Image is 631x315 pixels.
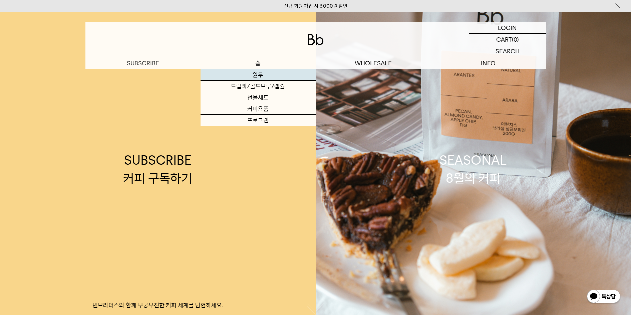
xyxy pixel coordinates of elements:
p: (0) [512,34,519,45]
p: WHOLESALE [316,57,431,69]
a: 숍 [201,57,316,69]
div: SEASONAL 8월의 커피 [439,151,507,187]
p: LOGIN [498,22,517,33]
p: CART [496,34,512,45]
div: SUBSCRIBE 커피 구독하기 [123,151,192,187]
a: 프로그램 [201,115,316,126]
img: 카카오톡 채널 1:1 채팅 버튼 [586,289,621,305]
a: 드립백/콜드브루/캡슐 [201,81,316,92]
a: 원두 [201,69,316,81]
a: 선물세트 [201,92,316,103]
a: CART (0) [469,34,546,45]
a: SUBSCRIBE [85,57,201,69]
p: INFO [431,57,546,69]
a: 커피용품 [201,103,316,115]
img: 로고 [308,34,324,45]
p: SEARCH [496,45,520,57]
a: 신규 회원 가입 시 3,000원 할인 [284,3,347,9]
a: LOGIN [469,22,546,34]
